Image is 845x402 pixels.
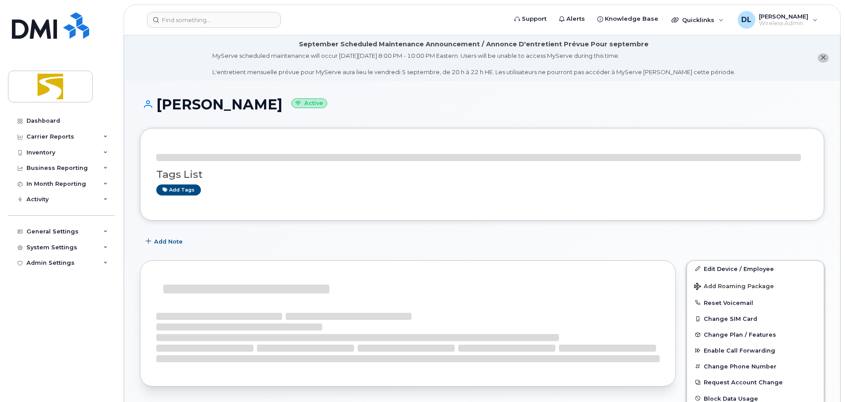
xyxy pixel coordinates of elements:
span: Change Plan / Features [704,331,776,338]
h3: Tags List [156,169,808,180]
button: Change Phone Number [687,358,824,374]
button: Enable Call Forwarding [687,342,824,358]
button: close notification [818,53,829,63]
a: Add tags [156,184,201,195]
button: Add Roaming Package [687,277,824,295]
a: Edit Device / Employee [687,261,824,277]
small: Active [291,98,327,109]
button: Add Note [140,234,190,250]
span: Add Roaming Package [694,283,774,291]
div: September Scheduled Maintenance Announcement / Annonce D'entretient Prévue Pour septembre [299,40,649,49]
button: Change SIM Card [687,311,824,327]
h1: [PERSON_NAME] [140,97,824,112]
button: Request Account Change [687,374,824,390]
button: Change Plan / Features [687,327,824,342]
button: Reset Voicemail [687,295,824,311]
div: MyServe scheduled maintenance will occur [DATE][DATE] 8:00 PM - 10:00 PM Eastern. Users will be u... [212,52,736,76]
span: Add Note [154,237,183,246]
span: Enable Call Forwarding [704,347,775,354]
